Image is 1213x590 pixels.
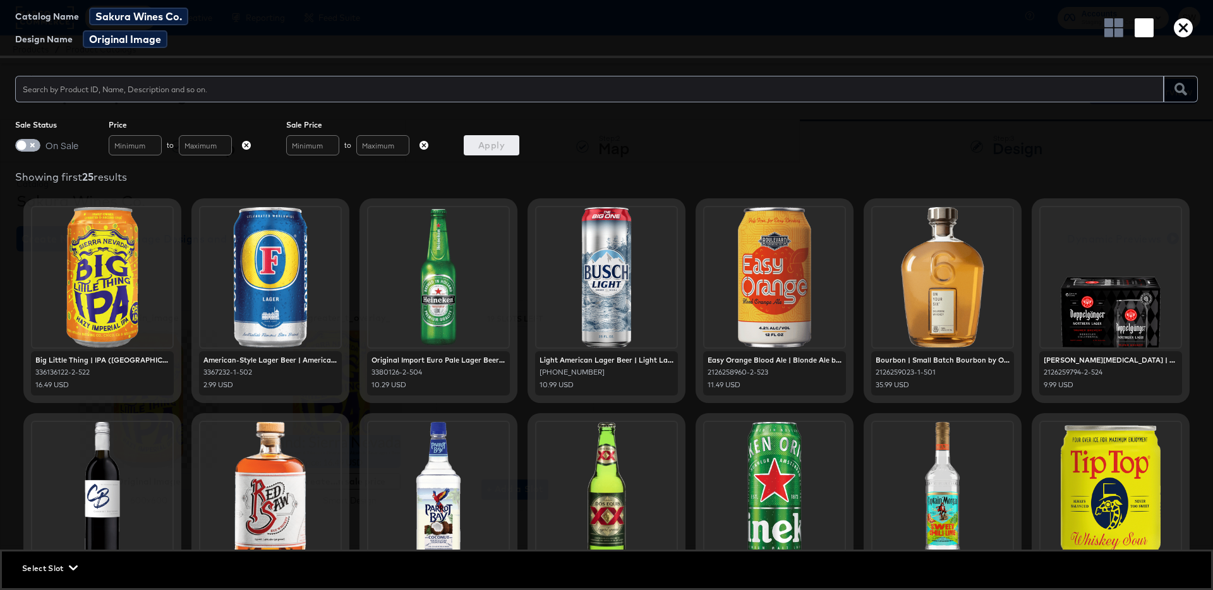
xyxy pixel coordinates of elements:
div: Bourbon | Small Batch Bourbon by On Your Six | 750ml | [GEOGRAPHIC_DATA] [876,356,1010,365]
div: Light American Lager Beer | Light Lager by [PERSON_NAME] | 16oz | [US_STATE] [540,356,673,365]
div: 10.29 USD [371,380,505,390]
div: 10.99 USD [540,380,673,390]
div: [PHONE_NUMBER] [540,368,673,377]
input: Maximum [356,135,409,155]
div: 11.49 USD [708,380,842,390]
span: Sale Status [15,120,78,130]
span: Price [109,120,256,130]
div: Original Import Euro Pale Lager Beer | Euro Pale Lager by Heineken | 12oz | [GEOGRAPHIC_DATA] [371,356,505,365]
div: 9.99 USD [1044,380,1178,390]
span: Catalog Name [15,11,79,21]
button: Select Slot [17,562,80,575]
div: American-Style Lager Beer | American-Style Lager by [PERSON_NAME] | 25oz | [GEOGRAPHIC_DATA] [203,356,337,365]
span: On Sale [45,139,78,152]
span: Select Slot [22,562,75,575]
div: 2126258960-2-523 [708,368,842,377]
span: Sakura Wines Co. [89,8,188,25]
div: 2126259794-2-524 [1044,368,1178,377]
div: 3367232-1-502 [203,368,337,377]
strong: 25 [82,171,94,183]
span: Original Image [83,30,167,48]
div: Showing first results [15,171,1198,183]
span: Sale Price [286,120,433,130]
input: Minimum [286,135,339,155]
span: Design Name [15,34,73,44]
span: to [344,141,351,150]
input: Minimum [109,135,162,155]
div: 3380126-2-504 [371,368,505,377]
div: Easy Orange Blood Ale | Blonde Ale by Boulevard | 12oz | [US_STATE] [708,356,842,365]
div: 35.99 USD [876,380,1010,390]
div: Big Little Thing | IPA ([GEOGRAPHIC_DATA] Pale Ale) by [GEOGRAPHIC_DATA][US_STATE] | 12oz | [US_S... [35,356,169,365]
div: [PERSON_NAME][MEDICAL_DATA] | Fruit Beer by [MEDICAL_DATA] | 12oz | [US_STATE] [1044,356,1178,365]
div: 2.99 USD [203,380,337,390]
span: to [167,141,174,150]
input: Search by Product ID, Name, Description and so on. [15,70,1164,97]
input: Maximum [179,135,232,155]
div: 336136122-2-522 [35,368,169,377]
div: 16.49 USD [35,380,169,390]
div: 2126259023-1-501 [876,368,1010,377]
